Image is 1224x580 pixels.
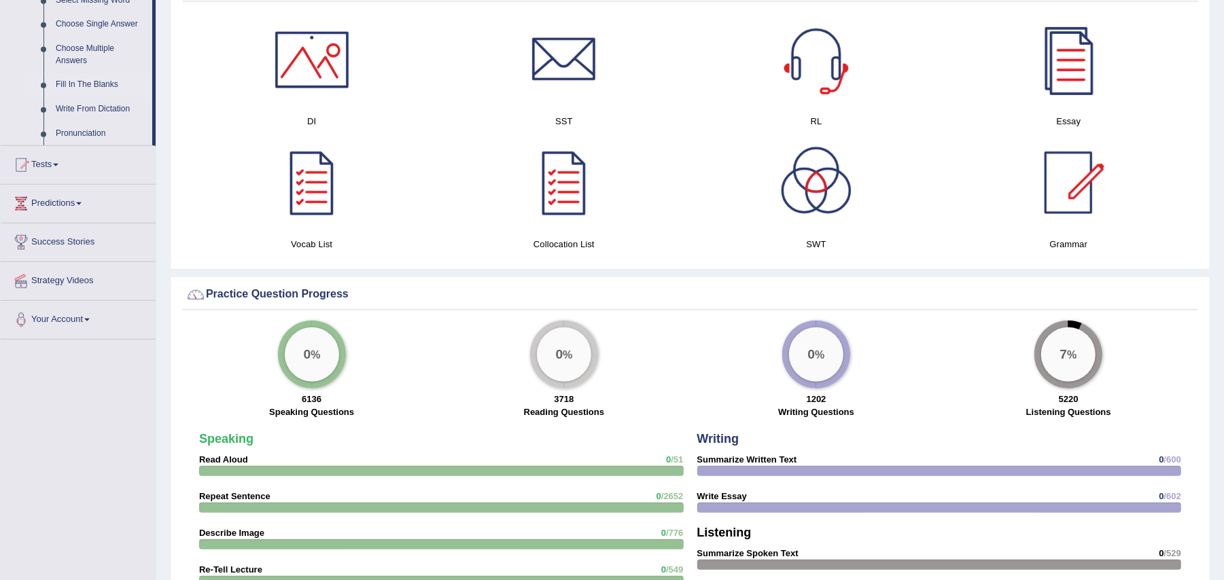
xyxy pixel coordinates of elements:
[1159,548,1164,558] span: 0
[657,491,661,501] span: 0
[1059,394,1079,404] strong: 5220
[697,114,936,128] h4: RL
[808,347,816,362] big: 0
[269,405,354,418] label: Speaking Questions
[666,564,683,575] span: /549
[537,327,591,382] div: %
[199,564,262,575] strong: Re-Tell Lecture
[697,454,797,465] strong: Summarize Written Text
[1,185,156,219] a: Predictions
[778,405,854,418] label: Writing Questions
[697,432,739,446] strong: Writing
[444,237,683,251] h4: Collocation List
[554,394,574,404] strong: 3718
[666,454,671,465] span: 0
[1,262,156,296] a: Strategy Videos
[50,37,152,73] a: Choose Multiple Answers
[302,394,321,404] strong: 6136
[1,146,156,180] a: Tests
[1041,327,1096,382] div: %
[199,432,253,446] strong: Speaking
[949,114,1188,128] h4: Essay
[1164,491,1181,501] span: /602
[1,223,156,257] a: Success Stories
[199,491,270,501] strong: Repeat Sentence
[50,97,152,122] a: Write From Dictation
[199,454,248,465] strong: Read Aloud
[199,528,264,538] strong: Describe Image
[444,114,683,128] h4: SST
[1026,405,1111,418] label: Listening Questions
[555,347,563,362] big: 0
[1,301,156,335] a: Your Account
[1164,548,1181,558] span: /529
[789,327,843,382] div: %
[285,327,339,382] div: %
[1060,347,1068,362] big: 7
[50,73,152,97] a: Fill In The Blanks
[192,114,431,128] h4: DI
[303,347,311,362] big: 0
[697,237,936,251] h4: SWT
[524,405,604,418] label: Reading Questions
[50,12,152,37] a: Choose Single Answer
[807,394,826,404] strong: 1202
[50,122,152,146] a: Pronunciation
[1164,454,1181,465] span: /600
[1159,454,1164,465] span: 0
[192,237,431,251] h4: Vocab List
[661,528,666,538] span: 0
[1159,491,1164,501] span: 0
[666,528,683,538] span: /776
[671,454,683,465] span: /51
[697,526,752,539] strong: Listening
[661,491,684,501] span: /2652
[697,548,799,558] strong: Summarize Spoken Text
[697,491,747,501] strong: Write Essay
[949,237,1188,251] h4: Grammar
[186,285,1195,305] div: Practice Question Progress
[661,564,666,575] span: 0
